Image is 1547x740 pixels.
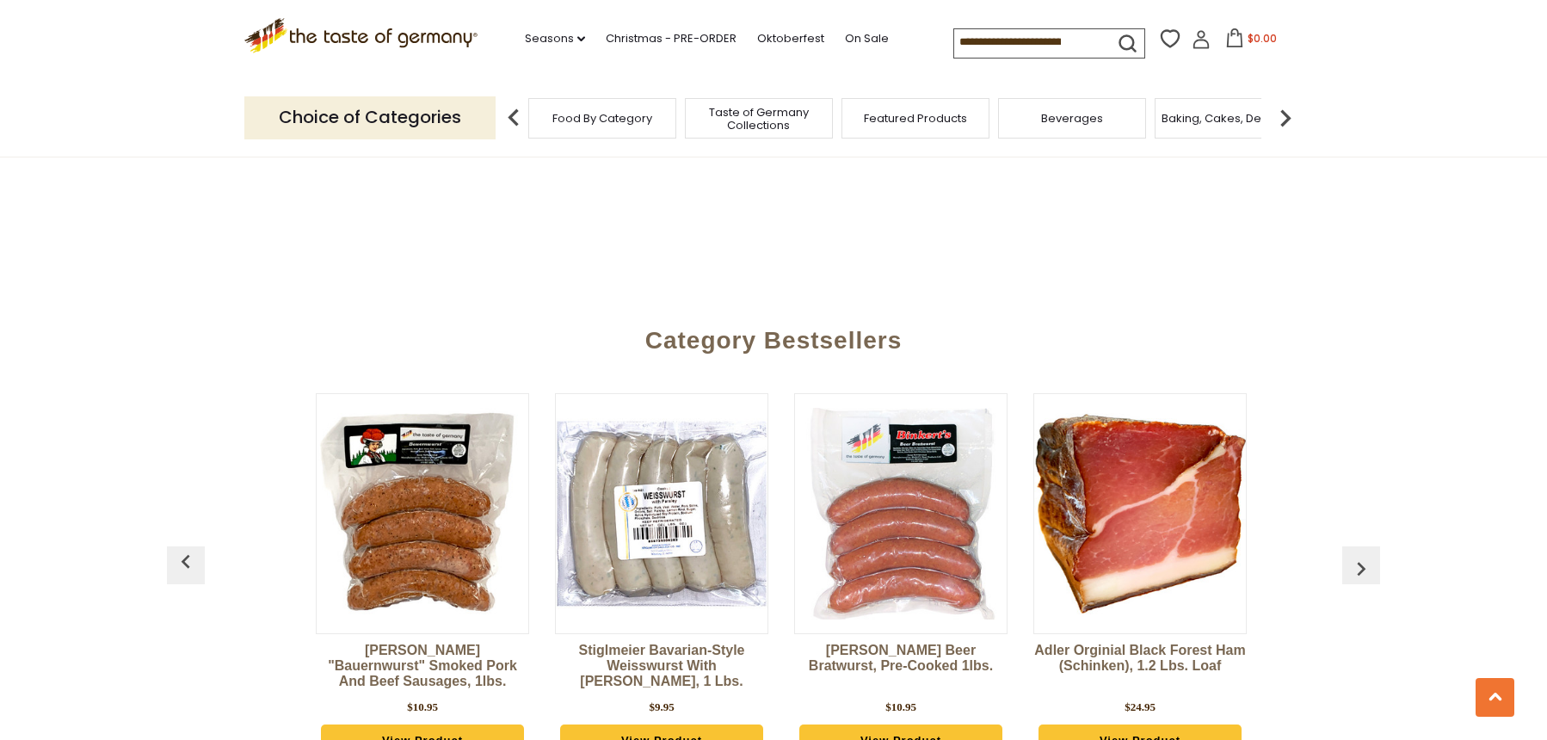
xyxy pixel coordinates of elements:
[757,29,824,48] a: Oktoberfest
[795,408,1007,620] img: Binkert's Beer Bratwurst, Pre-Cooked 1lbs.
[244,96,496,139] p: Choice of Categories
[1268,101,1303,135] img: next arrow
[885,699,916,716] div: $10.95
[1162,112,1295,125] a: Baking, Cakes, Desserts
[1033,643,1247,694] a: Adler Orginial Black Forest Ham (Schinken), 1.2 lbs. loaf
[864,112,967,125] a: Featured Products
[555,643,768,694] a: Stiglmeier Bavarian-style Weisswurst with [PERSON_NAME], 1 lbs.
[556,408,767,620] img: Stiglmeier Bavarian-style Weisswurst with Parsley, 1 lbs.
[317,408,528,620] img: Binkert's
[172,548,200,576] img: previous arrow
[1125,699,1156,716] div: $24.95
[176,301,1371,372] div: Category Bestsellers
[606,29,737,48] a: Christmas - PRE-ORDER
[1214,28,1287,54] button: $0.00
[496,101,531,135] img: previous arrow
[1034,408,1246,620] img: Adler Orginial Black Forest Ham (Schinken), 1.2 lbs. loaf
[845,29,889,48] a: On Sale
[794,643,1008,694] a: [PERSON_NAME] Beer Bratwurst, Pre-Cooked 1lbs.
[1347,555,1375,583] img: previous arrow
[407,699,438,716] div: $10.95
[525,29,585,48] a: Seasons
[1041,112,1103,125] a: Beverages
[649,699,674,716] div: $9.95
[690,106,828,132] a: Taste of Germany Collections
[316,643,529,694] a: [PERSON_NAME] "Bauernwurst" Smoked Pork and Beef Sausages, 1lbs.
[1248,31,1277,46] span: $0.00
[552,112,652,125] a: Food By Category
